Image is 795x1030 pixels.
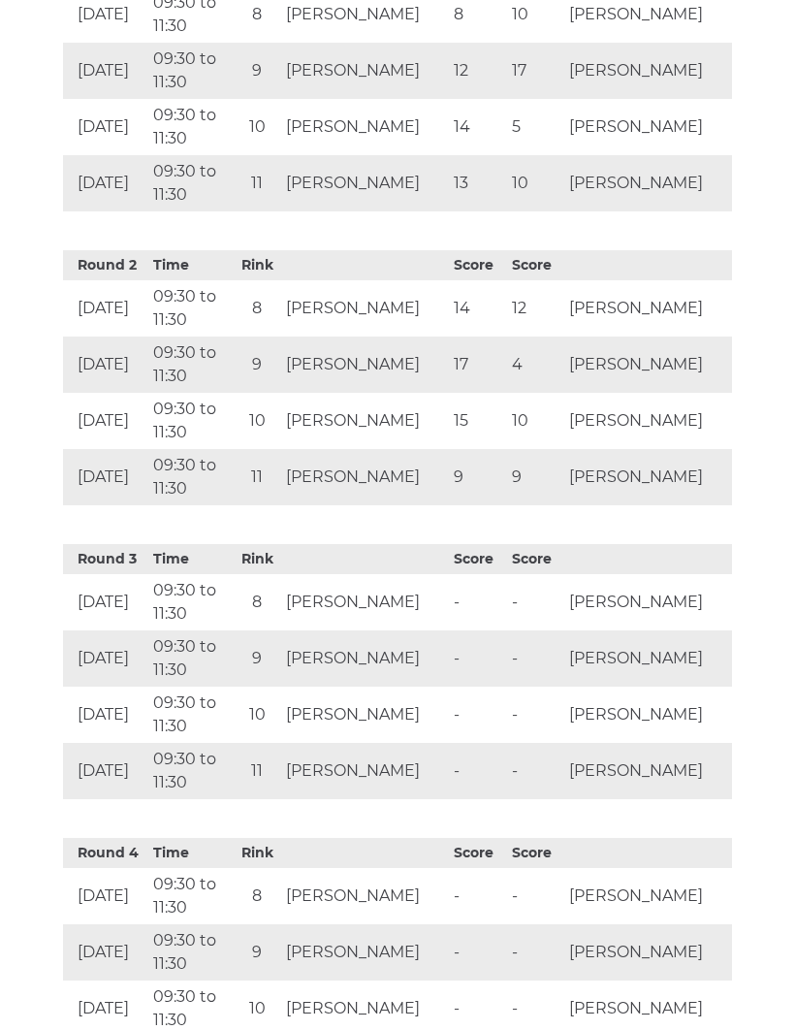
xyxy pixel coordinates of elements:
td: [DATE] [63,449,148,505]
td: [PERSON_NAME] [564,574,732,630]
td: 09:30 to 11:30 [148,155,234,211]
th: Score [507,544,565,574]
td: [DATE] [63,630,148,687]
td: 10 [233,687,281,743]
td: - [507,743,565,799]
td: 09:30 to 11:30 [148,743,234,799]
td: 09:30 to 11:30 [148,449,234,505]
td: 9 [233,337,281,393]
td: - [449,687,507,743]
td: 9 [233,43,281,99]
th: Rink [233,250,281,280]
td: [DATE] [63,155,148,211]
td: 09:30 to 11:30 [148,924,234,981]
td: [PERSON_NAME] [281,337,449,393]
td: [PERSON_NAME] [281,630,449,687]
td: [PERSON_NAME] [281,924,449,981]
td: - [449,924,507,981]
td: [PERSON_NAME] [281,155,449,211]
td: 4 [507,337,565,393]
td: [PERSON_NAME] [281,574,449,630]
td: [PERSON_NAME] [564,337,732,393]
td: [DATE] [63,687,148,743]
td: 9 [233,630,281,687]
td: 10 [507,155,565,211]
td: [DATE] [63,868,148,924]
td: [PERSON_NAME] [564,687,732,743]
td: 8 [233,280,281,337]
td: 10 [507,393,565,449]
td: [DATE] [63,393,148,449]
td: 12 [449,43,507,99]
td: 09:30 to 11:30 [148,393,234,449]
th: Score [507,838,565,868]
td: - [507,924,565,981]
td: 09:30 to 11:30 [148,280,234,337]
th: Round 2 [63,250,148,280]
th: Score [449,838,507,868]
td: - [507,868,565,924]
th: Round 3 [63,544,148,574]
td: [DATE] [63,99,148,155]
td: 9 [507,449,565,505]
td: [DATE] [63,43,148,99]
td: 09:30 to 11:30 [148,337,234,393]
td: 09:30 to 11:30 [148,868,234,924]
td: - [507,687,565,743]
td: - [507,574,565,630]
td: [DATE] [63,280,148,337]
td: 14 [449,99,507,155]
td: - [449,743,507,799]
td: 9 [233,924,281,981]
td: 09:30 to 11:30 [148,43,234,99]
td: 17 [507,43,565,99]
td: 12 [507,280,565,337]
td: [DATE] [63,574,148,630]
td: 5 [507,99,565,155]
th: Score [507,250,565,280]
td: 11 [233,155,281,211]
td: 9 [449,449,507,505]
td: 11 [233,743,281,799]
td: [PERSON_NAME] [281,99,449,155]
td: 17 [449,337,507,393]
td: 09:30 to 11:30 [148,687,234,743]
td: [PERSON_NAME] [564,449,732,505]
th: Time [148,838,234,868]
th: Score [449,544,507,574]
td: [PERSON_NAME] [281,280,449,337]
td: [PERSON_NAME] [564,393,732,449]
td: 09:30 to 11:30 [148,630,234,687]
td: 8 [233,868,281,924]
td: 14 [449,280,507,337]
th: Time [148,250,234,280]
td: [DATE] [63,337,148,393]
td: 10 [233,393,281,449]
td: [PERSON_NAME] [564,868,732,924]
td: [PERSON_NAME] [281,868,449,924]
td: 10 [233,99,281,155]
th: Rink [233,544,281,574]
td: 11 [233,449,281,505]
td: - [507,630,565,687]
td: - [449,630,507,687]
td: - [449,574,507,630]
td: [PERSON_NAME] [564,630,732,687]
td: [PERSON_NAME] [564,99,732,155]
td: 09:30 to 11:30 [148,99,234,155]
th: Rink [233,838,281,868]
td: [DATE] [63,924,148,981]
td: 15 [449,393,507,449]
td: [DATE] [63,743,148,799]
td: [PERSON_NAME] [564,280,732,337]
td: [PERSON_NAME] [564,924,732,981]
td: [PERSON_NAME] [281,743,449,799]
th: Score [449,250,507,280]
th: Time [148,544,234,574]
td: [PERSON_NAME] [564,743,732,799]
td: 13 [449,155,507,211]
td: [PERSON_NAME] [281,393,449,449]
td: 8 [233,574,281,630]
td: - [449,868,507,924]
th: Round 4 [63,838,148,868]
